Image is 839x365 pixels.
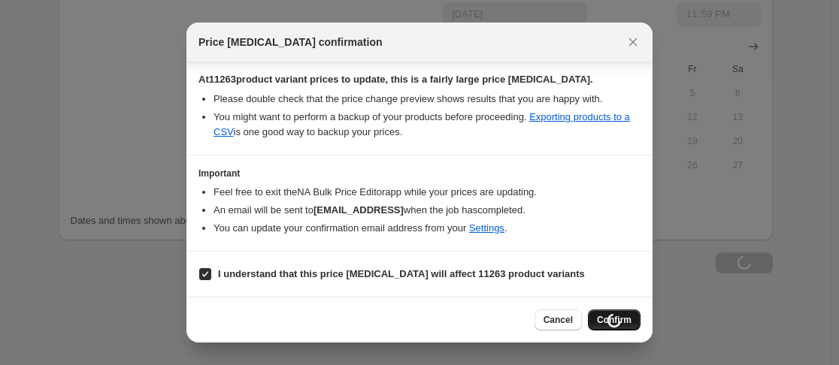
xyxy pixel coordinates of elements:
li: You can update your confirmation email address from your . [214,221,641,236]
a: Exporting products to a CSV [214,111,630,137]
span: Cancel [544,314,573,326]
li: An email will be sent to when the job has completed . [214,203,641,218]
a: Settings [469,222,504,234]
li: You might want to perform a backup of your products before proceeding. is one good way to backup ... [214,110,641,140]
b: [EMAIL_ADDRESS] [313,204,404,216]
span: Price [MEDICAL_DATA] confirmation [198,35,383,50]
li: Feel free to exit the NA Bulk Price Editor app while your prices are updating. [214,185,641,200]
button: Cancel [535,309,582,330]
li: Please double check that the price change preview shows results that you are happy with. [214,92,641,107]
button: Close [622,32,644,53]
b: I understand that this price [MEDICAL_DATA] will affect 11263 product variants [218,268,585,279]
b: At 11263 product variant prices to update, this is a fairly large price [MEDICAL_DATA]. [198,74,593,85]
h3: Important [198,167,641,179]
